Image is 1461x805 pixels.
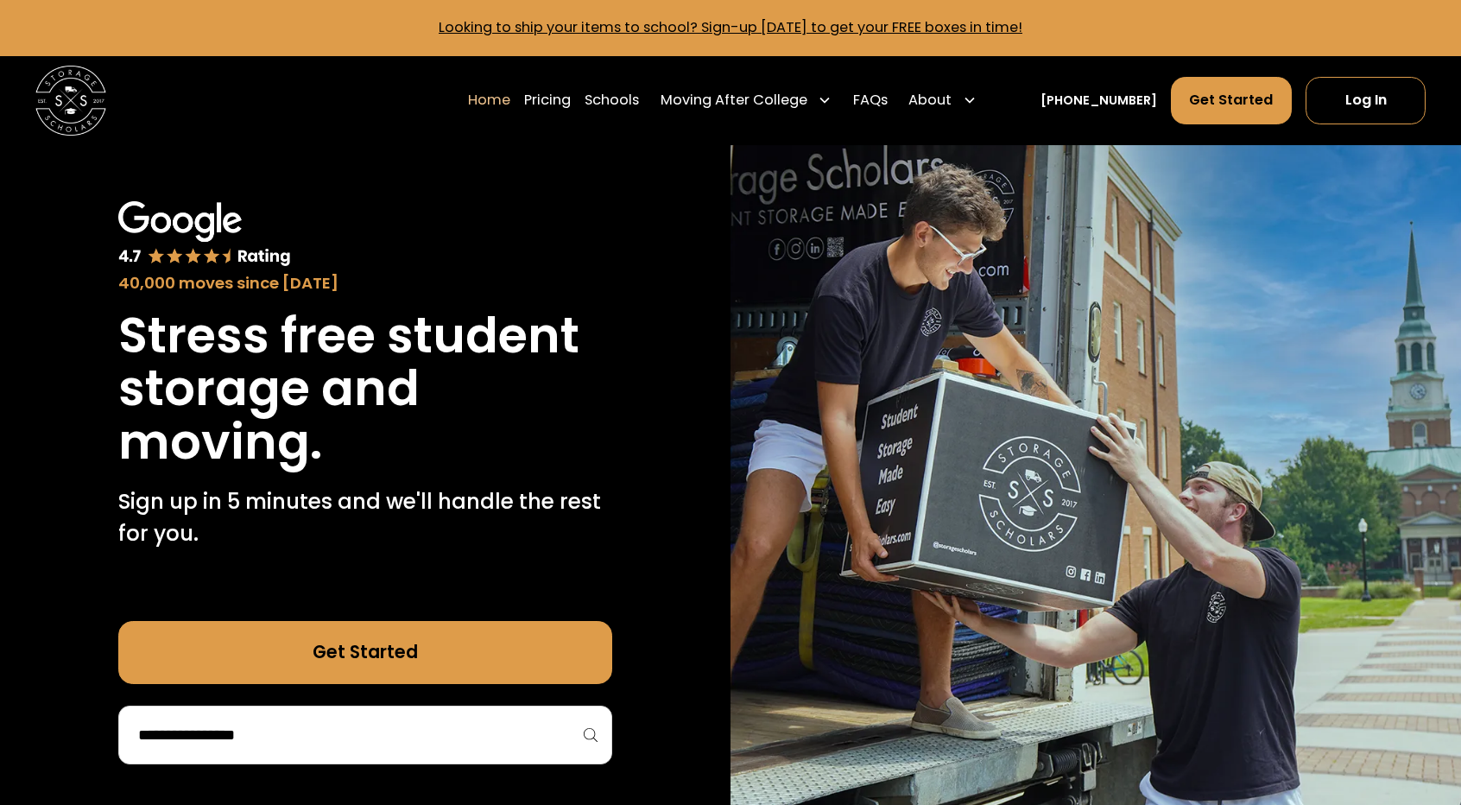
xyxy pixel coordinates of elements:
a: FAQs [853,76,888,125]
a: home [35,66,106,136]
a: Get Started [1171,77,1292,124]
a: Pricing [524,76,571,125]
a: Get Started [118,621,612,685]
div: About [901,76,983,125]
div: Moving After College [661,90,807,111]
a: [PHONE_NUMBER] [1040,92,1157,110]
a: Home [468,76,510,125]
p: Sign up in 5 minutes and we'll handle the rest for you. [118,486,612,550]
a: Schools [585,76,639,125]
a: Looking to ship your items to school? Sign-up [DATE] to get your FREE boxes in time! [439,17,1022,37]
div: 40,000 moves since [DATE] [118,271,612,295]
img: Storage Scholars main logo [35,66,106,136]
img: Google 4.7 star rating [118,201,291,268]
h1: Stress free student storage and moving. [118,309,612,469]
div: About [908,90,952,111]
div: Moving After College [654,76,839,125]
a: Log In [1306,77,1426,124]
